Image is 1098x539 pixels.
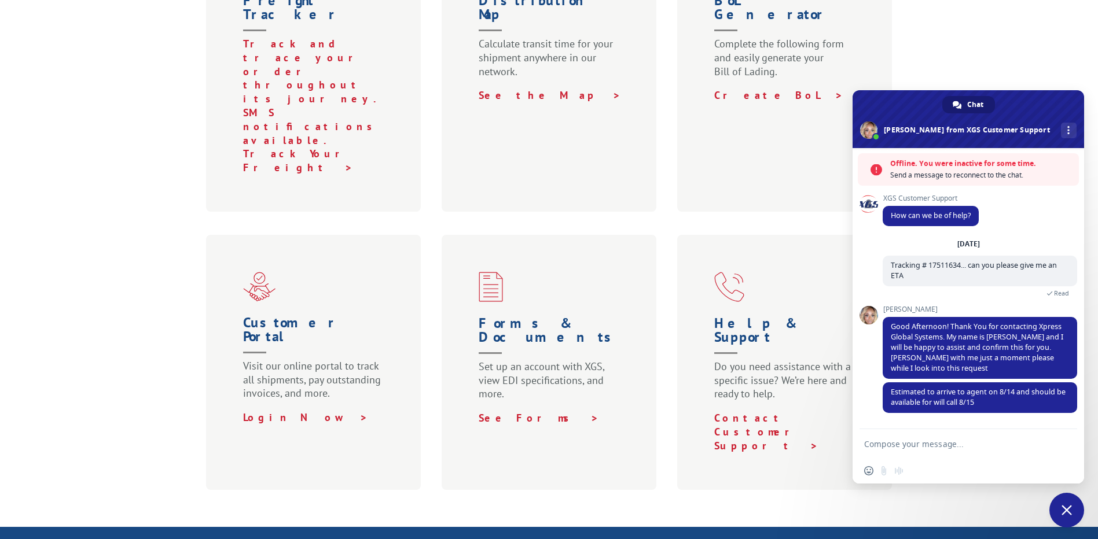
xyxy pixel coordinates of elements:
span: Insert an emoji [864,466,873,475]
span: Good Afternoon! Thank You for contacting Xpress Global Systems. My name is [PERSON_NAME] and I wi... [891,322,1063,373]
h1: Customer Portal [243,316,389,359]
p: Do you need assistance with a specific issue? We’re here and ready to help. [714,360,860,411]
textarea: Compose your message... [864,429,1049,458]
span: Send a message to reconnect to the chat. [890,169,1073,181]
span: Read [1054,289,1069,297]
div: [DATE] [957,241,980,248]
p: Complete the following form and easily generate your Bill of Lading. [714,37,860,88]
span: Offline. You were inactive for some time. [890,158,1073,169]
p: Visit our online portal to track all shipments, pay outstanding invoices, and more. [243,359,389,411]
span: Tracking # 17511634... can you please give me an ETA [891,260,1057,280]
a: Close chat [1049,493,1084,527]
span: [PERSON_NAME] [883,305,1077,313]
h1: Forms & Documents [479,316,625,360]
span: XGS Customer Support [883,194,979,202]
span: How can we be of help? [891,211,971,220]
a: Login Now > [243,411,368,424]
img: xgs-icon-help-and-support-red [714,272,744,302]
h1: Help & Support [714,316,860,360]
p: Set up an account with XGS, view EDI specifications, and more. [479,360,625,411]
a: Create BoL > [714,88,843,102]
a: See Forms > [479,411,599,424]
span: Estimated to arrive to agent on 8/14 and should be available for will call 8/15 [891,387,1066,407]
img: xgs-icon-credit-financing-forms-red [479,272,503,302]
p: Track and trace your order throughout its journey. SMS notifications available. [243,37,389,147]
a: Chat [942,96,995,113]
span: Chat [967,96,983,113]
a: See the Map > [479,88,621,102]
a: Contact Customer Support > [714,411,818,452]
p: Calculate transit time for your shipment anywhere in our network. [479,37,625,88]
a: Track Your Freight > [243,147,356,174]
img: xgs-icon-partner-red (1) [243,272,276,301]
